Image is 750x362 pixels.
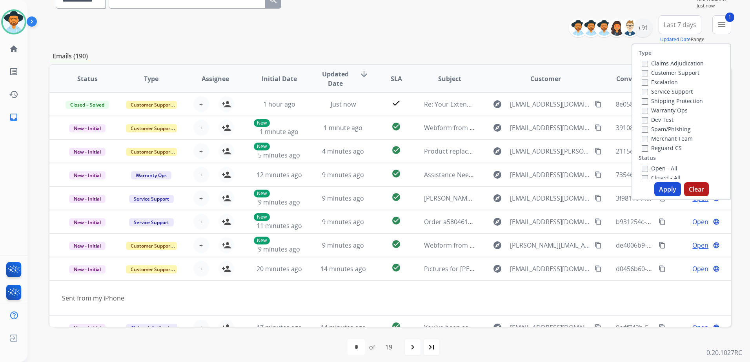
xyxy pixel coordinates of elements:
mat-icon: explore [493,123,502,132]
span: 9 minutes ago [322,194,364,203]
span: + [199,100,203,109]
span: Customer Support [126,101,177,109]
span: Service Support [129,195,174,203]
mat-icon: check_circle [391,239,401,249]
span: 73546b91-0eb6-4305-a9ee-6041269eded0 [616,170,738,179]
span: + [199,170,203,179]
mat-icon: content_copy [595,171,602,178]
span: 9 minutes ago [258,245,300,253]
mat-icon: check [391,98,401,108]
div: of [369,342,375,352]
span: Webform from [EMAIL_ADDRESS][DOMAIN_NAME] on [DATE] [424,123,602,132]
span: Customer [530,74,561,83]
span: + [199,194,203,203]
p: New [254,119,270,127]
label: Reguard CS [642,144,682,152]
span: Last 7 days [664,23,696,26]
span: [EMAIL_ADDRESS][DOMAIN_NAME] [510,323,590,332]
mat-icon: content_copy [595,148,602,155]
mat-icon: explore [493,264,502,273]
label: Warranty Ops [642,107,688,114]
button: Apply [654,182,681,196]
mat-icon: check_circle [391,145,401,155]
mat-icon: check_circle [391,192,401,202]
input: Merchant Team [642,136,648,142]
span: Type [144,74,158,83]
span: Customer Support [126,242,177,250]
mat-icon: check_circle [391,322,401,331]
mat-icon: content_copy [659,218,666,225]
button: 1 [712,15,731,34]
span: + [199,264,203,273]
input: Spam/Phishing [642,127,648,133]
span: Pictures for [PERSON_NAME] claim [424,264,526,273]
mat-icon: person_add [222,194,231,203]
span: Warranty Ops [131,171,171,179]
button: Clear [684,182,709,196]
span: Open [692,264,708,273]
button: + [193,261,209,277]
span: 2115e942-e7ff-477c-802f-27528a6b3248 [616,147,732,156]
label: Spam/Phishing [642,125,691,133]
mat-icon: content_copy [595,101,602,108]
button: + [193,320,209,335]
span: [EMAIL_ADDRESS][PERSON_NAME][DOMAIN_NAME] [510,147,590,156]
mat-icon: explore [493,323,502,332]
span: 9 minutes ago [322,241,364,250]
mat-icon: person_add [222,100,231,109]
mat-icon: person_add [222,264,231,273]
div: 19 [379,339,399,355]
span: 14 minutes ago [320,264,366,273]
input: Closed - All [642,175,648,181]
input: Customer Support [642,70,648,76]
button: + [193,143,209,159]
mat-icon: language [713,242,720,249]
p: New [254,237,270,244]
mat-icon: check_circle [391,169,401,178]
input: Dev Test [642,117,648,123]
p: New [254,190,270,197]
span: Service Support [129,218,174,226]
span: 4 minutes ago [322,147,364,156]
span: 17 minutes ago [257,323,302,332]
span: 20 minutes ago [257,264,302,273]
span: [PERSON_NAME][EMAIL_ADDRESS][DOMAIN_NAME] [510,241,590,250]
span: Initial Date [262,74,297,83]
input: Reguard CS [642,145,648,152]
span: Assignee [202,74,229,83]
button: + [193,96,209,112]
span: + [199,217,203,226]
span: 1 [725,13,734,22]
span: 14 minutes ago [320,323,366,332]
span: 9 minutes ago [322,170,364,179]
mat-icon: explore [493,194,502,203]
mat-icon: explore [493,170,502,179]
span: Status [77,74,98,83]
span: + [199,323,203,332]
input: Shipping Protection [642,98,648,105]
mat-icon: content_copy [659,242,666,249]
label: Claims Adjudication [642,60,704,67]
p: Emails (190) [49,51,91,61]
input: Claims Adjudication [642,61,648,67]
span: Subject [438,74,461,83]
mat-icon: content_copy [659,324,666,331]
label: Service Support [642,88,693,95]
mat-icon: explore [493,217,502,226]
span: Claims Adjudication [126,324,180,332]
mat-icon: content_copy [659,265,666,272]
mat-icon: content_copy [595,218,602,225]
label: Closed - All [642,174,681,181]
span: 39108240-9b97-4c7e-a80b-1bb7340038ad [616,123,738,132]
mat-icon: explore [493,147,502,156]
span: + [199,241,203,250]
span: Open [692,323,708,332]
mat-icon: navigate_next [408,342,417,352]
span: Updated Date [318,69,353,88]
span: + [199,123,203,132]
label: Escalation [642,78,678,86]
p: New [254,143,270,150]
mat-icon: person_add [222,170,231,179]
mat-icon: person_add [222,217,231,226]
span: 9 minutes ago [322,217,364,226]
